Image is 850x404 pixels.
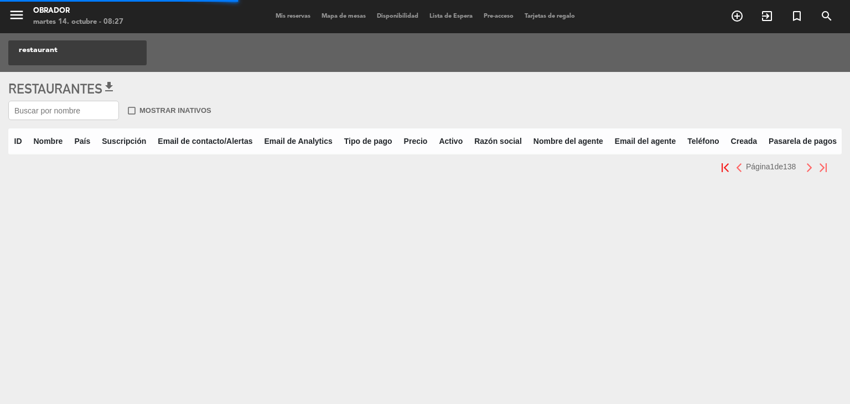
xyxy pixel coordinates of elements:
[770,162,775,171] span: 1
[96,129,152,154] th: Suscripción
[102,80,116,94] span: get_app
[28,129,69,154] th: Nombre
[33,6,123,17] div: Obrador
[763,129,843,154] th: Pasarela de pagos
[735,163,743,172] img: prev.png
[139,105,211,116] span: Mostrar inativos
[469,129,528,154] th: Razón social
[806,163,813,172] img: next.png
[609,129,681,154] th: Email del agente
[722,163,729,172] img: first.png
[760,9,774,23] i: exit_to_app
[398,129,433,154] th: Precio
[258,129,338,154] th: Email de Analytics
[820,9,833,23] i: search
[270,13,316,19] span: Mis reservas
[8,80,842,97] h3: Restaurantes
[820,163,827,172] img: last.png
[338,129,398,154] th: Tipo de pago
[69,129,96,154] th: País
[152,129,258,154] th: Email de contacto/Alertas
[527,129,609,154] th: Nombre del agente
[8,7,25,23] i: menu
[682,129,725,154] th: Teléfono
[8,101,119,120] input: Buscar por nombre
[8,129,28,154] th: ID
[790,9,804,23] i: turned_in_not
[519,13,581,19] span: Tarjetas de regalo
[19,44,58,56] span: restaurant
[478,13,519,19] span: Pre-acceso
[730,9,744,23] i: add_circle_outline
[718,162,830,171] pagination-template: Página de
[127,106,137,116] span: check_box_outline_blank
[424,13,478,19] span: Lista de Espera
[725,129,763,154] th: Creada
[783,162,796,171] span: 138
[371,13,424,19] span: Disponibilidad
[8,7,25,27] button: menu
[33,17,123,28] div: martes 14. octubre - 08:27
[316,13,371,19] span: Mapa de mesas
[433,129,469,154] th: Activo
